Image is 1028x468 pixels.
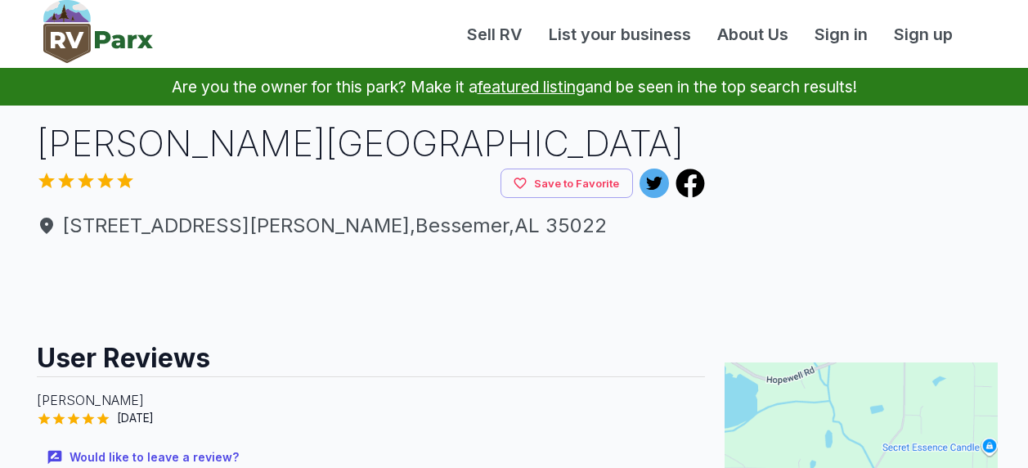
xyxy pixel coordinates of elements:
[37,211,706,241] a: [STREET_ADDRESS][PERSON_NAME],Bessemer,AL 35022
[37,327,706,376] h2: User Reviews
[20,68,1008,106] p: Are you the owner for this park? Make it a and be seen in the top search results!
[37,254,706,327] iframe: Advertisement
[704,22,801,47] a: About Us
[478,77,585,97] a: featured listing
[536,22,704,47] a: List your business
[801,22,881,47] a: Sign in
[881,22,966,47] a: Sign up
[110,410,160,426] span: [DATE]
[501,169,633,199] button: Save to Favorite
[37,119,706,169] h1: [PERSON_NAME][GEOGRAPHIC_DATA]
[37,211,706,241] span: [STREET_ADDRESS][PERSON_NAME] , Bessemer , AL 35022
[37,390,706,410] p: [PERSON_NAME]
[725,119,998,323] iframe: Advertisement
[454,22,536,47] a: Sell RV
